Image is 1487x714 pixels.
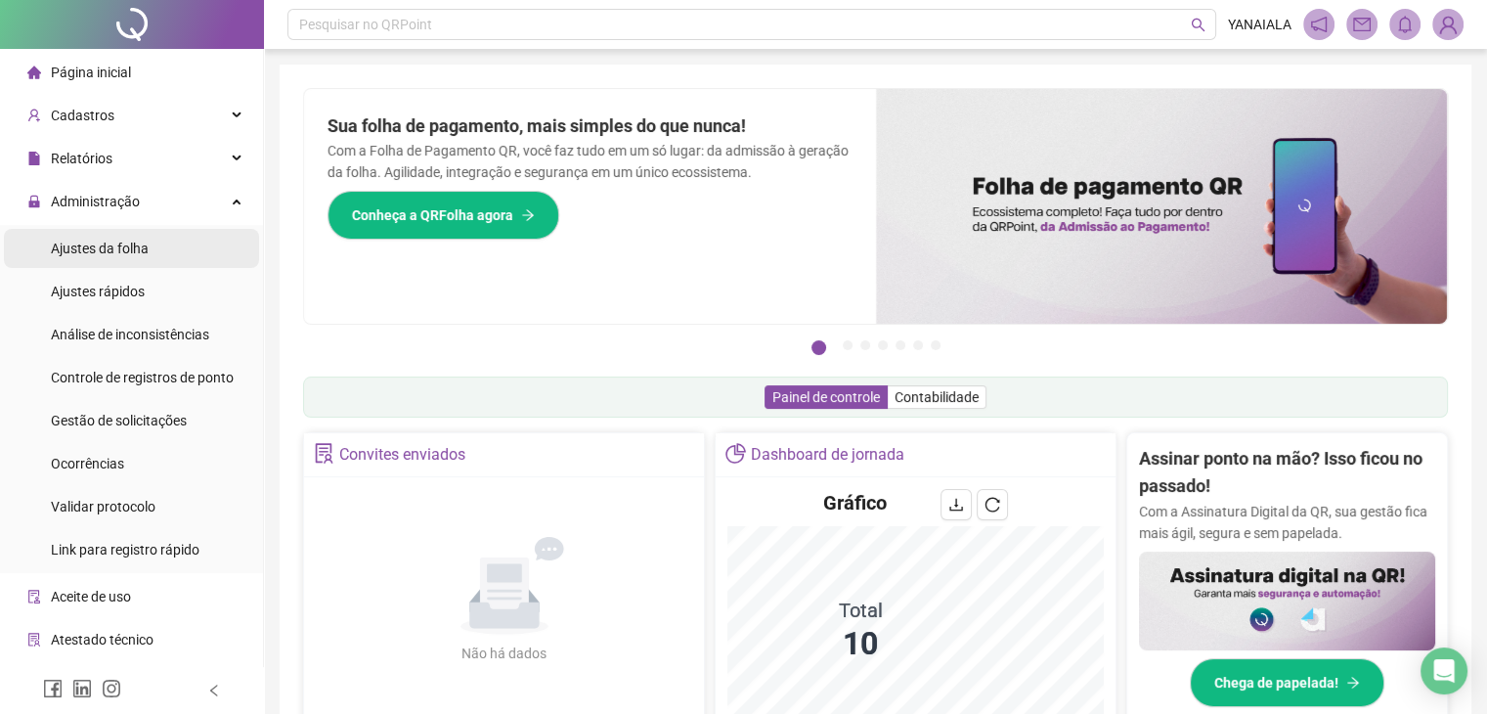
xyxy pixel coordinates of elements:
[51,589,131,604] span: Aceite de uso
[1190,658,1384,707] button: Chega de papelada!
[1421,647,1467,694] div: Open Intercom Messenger
[1228,14,1291,35] span: YANAIALA
[51,284,145,299] span: Ajustes rápidos
[521,208,535,222] span: arrow-right
[931,340,940,350] button: 7
[51,151,112,166] span: Relatórios
[415,643,594,664] div: Não há dados
[896,340,905,350] button: 5
[207,684,221,697] span: left
[27,590,41,603] span: audit
[51,65,131,80] span: Página inicial
[43,679,63,698] span: facebook
[51,413,187,428] span: Gestão de solicitações
[1191,18,1205,32] span: search
[1433,10,1463,39] img: 90076
[339,438,465,471] div: Convites enviados
[811,340,826,355] button: 1
[328,140,853,183] p: Com a Folha de Pagamento QR, você faz tudo em um só lugar: da admissão à geração da folha. Agilid...
[51,241,149,256] span: Ajustes da folha
[772,389,880,405] span: Painel de controle
[1214,672,1338,693] span: Chega de papelada!
[984,497,1000,513] span: reload
[27,195,41,208] span: lock
[328,112,853,140] h2: Sua folha de pagamento, mais simples do que nunca!
[1346,676,1360,690] span: arrow-right
[314,443,334,464] span: solution
[102,679,121,698] span: instagram
[1353,16,1371,33] span: mail
[1396,16,1414,33] span: bell
[51,499,155,514] span: Validar protocolo
[843,340,853,350] button: 2
[27,633,41,647] span: solution
[878,340,888,350] button: 4
[725,443,746,464] span: pie-chart
[876,89,1448,324] img: banner%2F8d14a306-6205-4263-8e5b-06e9a85ad873.png
[51,194,140,209] span: Administração
[895,389,979,405] span: Contabilidade
[328,191,559,240] button: Conheça a QRFolha agora
[948,497,964,513] span: download
[860,340,870,350] button: 3
[1310,16,1328,33] span: notification
[51,632,153,647] span: Atestado técnico
[913,340,923,350] button: 6
[1139,501,1435,544] p: Com a Assinatura Digital da QR, sua gestão fica mais ágil, segura e sem papelada.
[51,456,124,471] span: Ocorrências
[1139,552,1435,650] img: banner%2F02c71560-61a6-44d4-94b9-c8ab97240462.png
[823,489,887,516] h4: Gráfico
[51,108,114,123] span: Cadastros
[27,152,41,165] span: file
[27,109,41,122] span: user-add
[751,438,904,471] div: Dashboard de jornada
[51,542,199,558] span: Link para registro rápido
[352,204,513,226] span: Conheça a QRFolha agora
[1139,445,1435,501] h2: Assinar ponto na mão? Isso ficou no passado!
[51,327,209,342] span: Análise de inconsistências
[27,66,41,79] span: home
[51,370,234,385] span: Controle de registros de ponto
[72,679,92,698] span: linkedin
